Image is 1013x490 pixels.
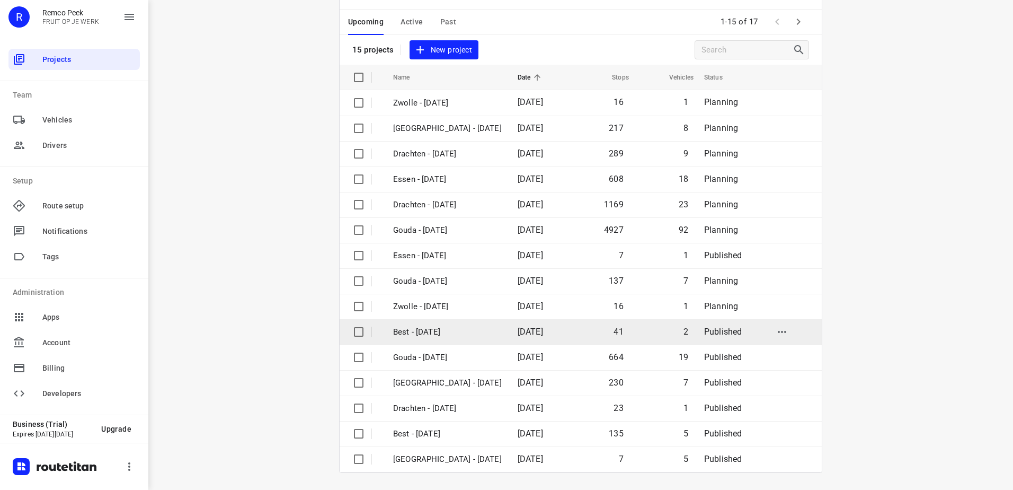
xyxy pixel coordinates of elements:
span: 7 [683,276,688,286]
span: 5 [683,454,688,464]
span: Vehicles [42,115,136,126]
span: Route setup [42,200,136,212]
span: 1 [683,403,688,413]
p: Expires [DATE][DATE] [13,431,93,438]
span: 1169 [604,199,624,209]
span: Published [704,352,742,362]
span: Previous Page [767,11,788,32]
span: 1 [683,301,688,311]
div: Apps [8,307,140,328]
p: Gouda - [DATE] [393,352,502,364]
span: 4927 [604,225,624,235]
p: Administration [13,287,140,298]
span: Developers [42,388,136,399]
p: Drachten - Tuesday [393,148,502,160]
span: Stops [598,71,629,84]
span: Published [704,454,742,464]
p: Zwolle - Thursday [393,122,502,135]
p: FRUIT OP JE WERK [42,18,99,25]
span: Date [518,71,545,84]
span: 5 [683,428,688,439]
span: Tags [42,251,136,262]
span: Upcoming [348,15,384,29]
span: Billing [42,363,136,374]
span: Account [42,337,136,348]
span: 217 [609,123,624,133]
span: [DATE] [518,327,543,337]
span: Past [440,15,457,29]
span: [DATE] [518,250,543,260]
p: 15 projects [352,45,394,55]
div: Drivers [8,135,140,156]
div: R [8,6,30,28]
span: 23 [679,199,688,209]
span: 1 [683,250,688,260]
span: 230 [609,378,624,388]
span: [DATE] [518,378,543,388]
div: Projects [8,49,140,70]
span: [DATE] [518,199,543,209]
span: Vehicles [655,71,694,84]
span: 608 [609,174,624,184]
p: Gouda - Monday [393,224,502,237]
button: New project [410,40,478,60]
span: Published [704,378,742,388]
span: Projects [42,54,136,65]
span: 9 [683,148,688,159]
span: Status [704,71,736,84]
span: 23 [614,403,623,413]
p: Best - Friday [393,326,502,338]
p: Gouda - Friday [393,275,502,287]
p: Setup [13,176,140,187]
span: [DATE] [518,403,543,413]
span: 7 [619,454,624,464]
div: Search [793,43,808,56]
div: Route setup [8,195,140,216]
span: 664 [609,352,624,362]
span: Planning [704,225,738,235]
div: Vehicles [8,109,140,130]
span: Notifications [42,226,136,237]
span: Planning [704,97,738,107]
div: Tags [8,246,140,267]
span: Published [704,327,742,337]
span: [DATE] [518,174,543,184]
span: [DATE] [518,301,543,311]
p: Business (Trial) [13,420,93,428]
span: [DATE] [518,454,543,464]
span: Planning [704,148,738,159]
span: 16 [614,301,623,311]
span: Planning [704,199,738,209]
span: Published [704,428,742,439]
span: 92 [679,225,688,235]
p: Best - Thursday [393,428,502,440]
span: [DATE] [518,123,543,133]
span: Drivers [42,140,136,151]
span: 135 [609,428,624,439]
span: 16 [614,97,623,107]
p: Zwolle - Friday [393,301,502,313]
span: 1-15 of 17 [716,11,762,33]
span: 8 [683,123,688,133]
p: Zwolle - Friday [393,97,502,109]
span: 2 [683,327,688,337]
span: Planning [704,276,738,286]
span: Upgrade [101,425,131,433]
span: 7 [619,250,624,260]
p: Drachten - Monday [393,199,502,211]
span: [DATE] [518,352,543,362]
span: 41 [614,327,623,337]
span: 19 [679,352,688,362]
p: Team [13,90,140,101]
span: Name [393,71,424,84]
div: Billing [8,357,140,379]
p: Remco Peek [42,8,99,17]
div: Developers [8,383,140,404]
span: Published [704,403,742,413]
span: [DATE] [518,148,543,159]
span: Apps [42,312,136,323]
span: Planning [704,174,738,184]
span: [DATE] [518,428,543,439]
p: [GEOGRAPHIC_DATA] - [DATE] [393,377,502,389]
span: 7 [683,378,688,388]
